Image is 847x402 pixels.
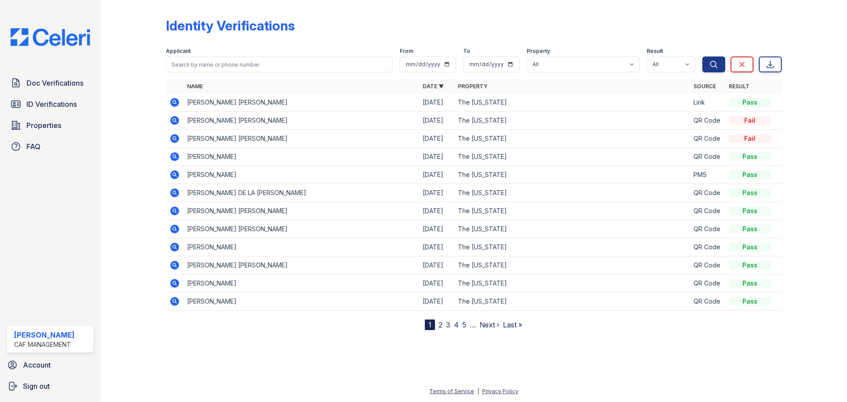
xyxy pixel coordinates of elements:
a: ID Verifications [7,95,94,113]
td: QR Code [690,130,725,148]
span: Doc Verifications [26,78,83,88]
div: | [477,388,479,394]
a: Name [187,83,203,90]
td: Link [690,94,725,112]
img: CE_Logo_Blue-a8612792a0a2168367f1c8372b55b34899dd931a85d93a1a3d3e32e68fde9ad4.png [4,28,97,46]
td: QR Code [690,238,725,256]
span: ID Verifications [26,99,77,109]
span: Account [23,360,51,370]
td: QR Code [690,293,725,311]
div: Identity Verifications [166,18,295,34]
div: CAF Management [14,340,75,349]
div: [PERSON_NAME] [14,330,75,340]
td: The [US_STATE] [454,293,690,311]
div: Pass [729,170,771,179]
a: 3 [446,320,450,329]
div: Pass [729,188,771,197]
a: Properties [7,116,94,134]
td: [PERSON_NAME] [PERSON_NAME] [184,112,419,130]
div: Pass [729,207,771,215]
td: [PERSON_NAME] [PERSON_NAME] [184,220,419,238]
td: [DATE] [419,274,454,293]
td: [DATE] [419,293,454,311]
td: [PERSON_NAME] [184,293,419,311]
td: The [US_STATE] [454,166,690,184]
td: QR Code [690,184,725,202]
td: [DATE] [419,112,454,130]
td: QR Code [690,202,725,220]
td: [DATE] [419,238,454,256]
td: [PERSON_NAME] [PERSON_NAME] [184,130,419,148]
td: QR Code [690,112,725,130]
td: QR Code [690,220,725,238]
label: Applicant [166,48,191,55]
td: [PERSON_NAME] [PERSON_NAME] [184,202,419,220]
div: Pass [729,297,771,306]
a: Terms of Service [429,388,474,394]
td: [PERSON_NAME] [PERSON_NAME] [184,94,419,112]
td: [PERSON_NAME] [184,274,419,293]
td: QR Code [690,256,725,274]
div: Pass [729,98,771,107]
a: Source [693,83,716,90]
input: Search by name or phone number [166,56,393,72]
td: The [US_STATE] [454,256,690,274]
label: Result [647,48,663,55]
a: Next › [480,320,499,329]
td: [DATE] [419,148,454,166]
a: 2 [438,320,442,329]
span: Properties [26,120,61,131]
td: [PERSON_NAME] DE LA [PERSON_NAME] [184,184,419,202]
a: Doc Verifications [7,74,94,92]
td: [DATE] [419,202,454,220]
a: 5 [462,320,466,329]
td: The [US_STATE] [454,148,690,166]
a: Sign out [4,377,97,395]
td: The [US_STATE] [454,184,690,202]
td: [PERSON_NAME] [PERSON_NAME] [184,256,419,274]
td: The [US_STATE] [454,202,690,220]
td: [DATE] [419,166,454,184]
label: From [400,48,413,55]
div: Pass [729,243,771,252]
a: Result [729,83,750,90]
div: Pass [729,225,771,233]
a: Property [458,83,487,90]
div: Fail [729,116,771,125]
div: Pass [729,152,771,161]
a: Privacy Policy [482,388,518,394]
label: Property [527,48,550,55]
td: The [US_STATE] [454,112,690,130]
div: Pass [729,279,771,288]
td: [DATE] [419,94,454,112]
div: Fail [729,134,771,143]
label: To [463,48,470,55]
td: [DATE] [419,184,454,202]
td: [DATE] [419,130,454,148]
td: PMS [690,166,725,184]
td: [PERSON_NAME] [184,148,419,166]
a: Date ▼ [423,83,444,90]
td: The [US_STATE] [454,220,690,238]
td: QR Code [690,274,725,293]
td: QR Code [690,148,725,166]
td: [PERSON_NAME] [184,238,419,256]
a: Account [4,356,97,374]
div: 1 [425,319,435,330]
td: [DATE] [419,256,454,274]
td: The [US_STATE] [454,238,690,256]
span: Sign out [23,381,50,391]
td: The [US_STATE] [454,130,690,148]
a: Last » [503,320,522,329]
td: [PERSON_NAME] [184,166,419,184]
td: The [US_STATE] [454,274,690,293]
a: FAQ [7,138,94,155]
td: [DATE] [419,220,454,238]
a: 4 [454,320,459,329]
td: The [US_STATE] [454,94,690,112]
span: FAQ [26,141,41,152]
div: Pass [729,261,771,270]
span: … [470,319,476,330]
